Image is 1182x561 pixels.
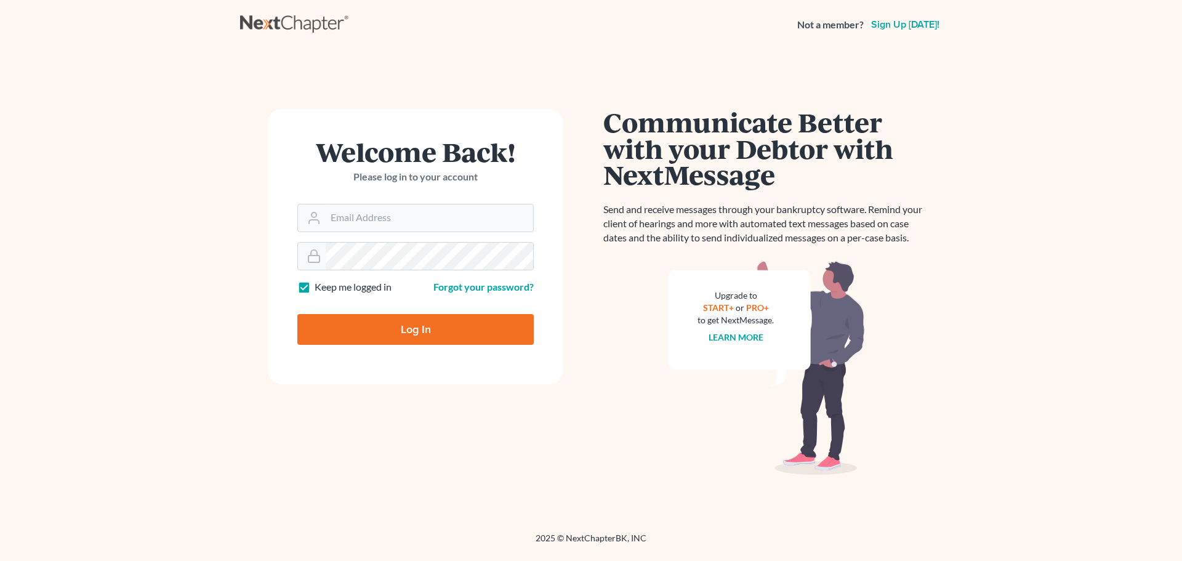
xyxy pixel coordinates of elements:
[668,260,865,475] img: nextmessage_bg-59042aed3d76b12b5cd301f8e5b87938c9018125f34e5fa2b7a6b67550977c72.svg
[797,18,864,32] strong: Not a member?
[736,302,744,313] span: or
[297,314,534,345] input: Log In
[326,204,533,232] input: Email Address
[869,20,942,30] a: Sign up [DATE]!
[746,302,769,313] a: PRO+
[315,280,392,294] label: Keep me logged in
[703,302,734,313] a: START+
[698,289,774,302] div: Upgrade to
[240,532,942,554] div: 2025 © NextChapterBK, INC
[297,170,534,184] p: Please log in to your account
[297,139,534,165] h1: Welcome Back!
[698,314,774,326] div: to get NextMessage.
[433,281,534,293] a: Forgot your password?
[709,332,763,342] a: Learn more
[603,109,930,188] h1: Communicate Better with your Debtor with NextMessage
[603,203,930,245] p: Send and receive messages through your bankruptcy software. Remind your client of hearings and mo...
